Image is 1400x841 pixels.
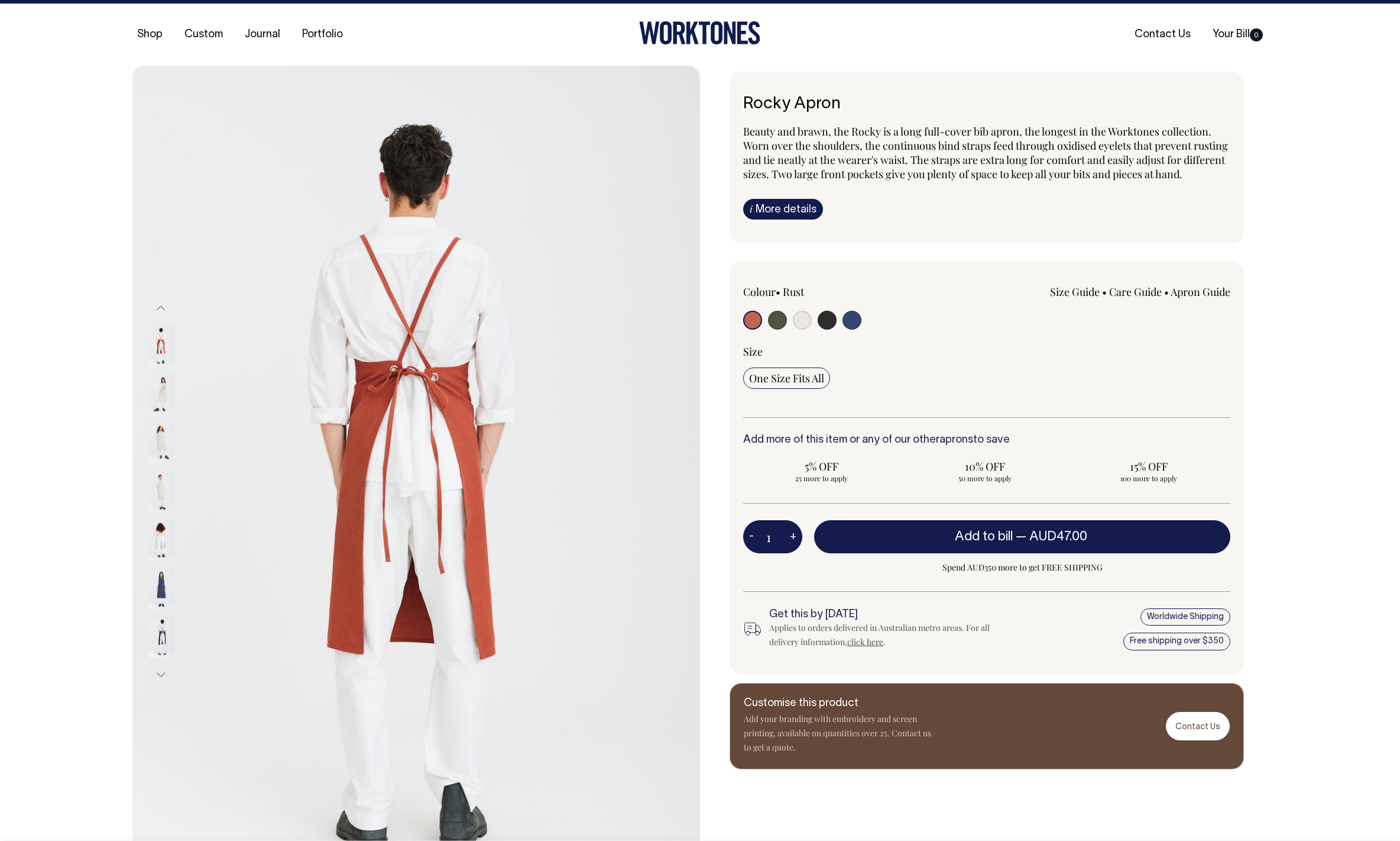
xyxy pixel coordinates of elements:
[913,473,1058,483] span: 50 more to apply
[180,25,228,44] a: Custom
[1070,456,1227,486] input: 15% OFF 100 more to apply
[769,609,1009,621] h6: Get this by [DATE]
[152,662,170,688] button: Next
[744,698,933,710] h6: Customise this product
[749,459,894,473] span: 5% OFF
[1130,25,1195,44] a: Contact Us
[1050,285,1100,299] a: Size Guide
[743,199,823,220] a: iMore details
[913,459,1058,473] span: 10% OFF
[814,560,1230,575] span: Spend AUD350 more to get FREE SHIPPING
[743,525,760,549] button: -
[297,25,348,44] a: Portfolio
[1166,712,1230,740] a: Contact Us
[1102,285,1107,299] span: •
[240,25,285,44] a: Journal
[1250,28,1263,41] span: 0
[1109,285,1162,299] a: Care Guide
[148,423,174,464] img: natural
[1016,531,1090,543] span: —
[743,368,830,389] input: One Size Fits All
[1208,25,1268,44] a: Your Bill0
[776,285,780,299] span: •
[152,295,170,322] button: Previous
[132,25,167,44] a: Shop
[1076,459,1221,473] span: 15% OFF
[148,568,174,610] img: indigo
[847,636,883,647] a: click here
[148,520,174,561] img: natural
[1171,285,1230,299] a: Apron Guide
[749,371,824,385] span: One Size Fits All
[148,617,174,658] img: indigo
[1076,473,1221,483] span: 100 more to apply
[955,531,1013,543] span: Add to bill
[907,456,1064,486] input: 10% OFF 50 more to apply
[744,712,933,755] p: Add your branding with embroidery and screen printing, available on quantities over 25. Contact u...
[749,473,894,483] span: 25 more to apply
[1029,531,1087,543] span: AUD47.00
[743,285,938,299] div: Colour
[148,374,174,415] img: natural
[743,434,1230,446] h6: Add more of this item or any of our other to save
[939,435,973,445] a: aprons
[784,525,802,549] button: +
[743,124,1228,181] span: Beauty and brawn, the Rocky is a long full-cover bib apron, the longest in the Worktones collecti...
[743,95,1230,114] h1: Rocky Apron
[743,344,1230,359] div: Size
[769,621,1009,649] div: Applies to orders delivered in Australian metro areas. For all delivery information, .
[814,520,1230,553] button: Add to bill —AUD47.00
[783,285,804,299] label: Rust
[743,456,900,486] input: 5% OFF 25 more to apply
[148,326,174,367] img: rust
[750,202,753,215] span: i
[1164,285,1169,299] span: •
[148,471,174,513] img: natural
